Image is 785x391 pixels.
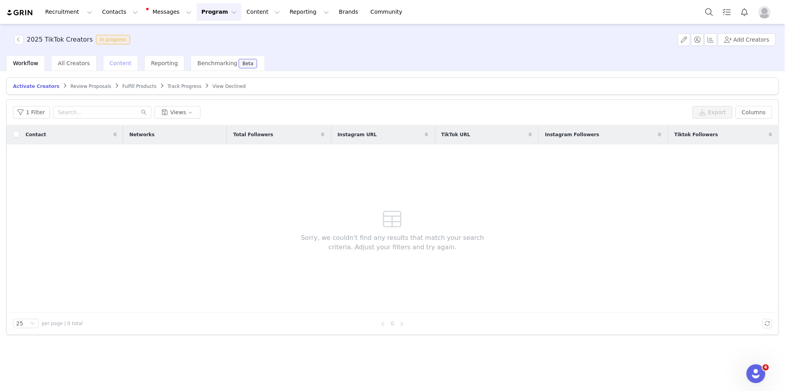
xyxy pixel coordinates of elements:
button: Export [692,106,732,119]
button: Recruitment [40,3,97,21]
span: Content [110,60,132,66]
img: placeholder-profile.jpg [758,6,771,18]
a: Community [366,3,411,21]
span: Sorry, we couldn't find any results that match your search criteria. Adjust your filters and try ... [289,233,496,252]
span: Total Followers [233,131,273,138]
span: Tiktok Followers [675,131,718,138]
span: Review Proposals [70,84,111,89]
span: per page | 0 total [42,320,83,327]
span: All Creators [58,60,90,66]
a: 0 [388,319,397,328]
span: Track Progress [167,84,201,89]
button: Profile [754,6,779,18]
i: icon: down [30,321,35,327]
button: Reporting [285,3,334,21]
button: Search [700,3,718,21]
span: Benchmarking [197,60,237,66]
span: Reporting [151,60,178,66]
i: icon: right [399,322,404,326]
button: Add Creators [718,33,776,46]
h3: 2025 TikTok Creators [27,35,93,44]
button: Program [197,3,241,21]
span: Activate Creators [13,84,59,89]
button: Messages [143,3,196,21]
span: Networks [129,131,154,138]
iframe: Intercom live chat [746,364,765,383]
span: Contact [26,131,46,138]
button: Notifications [736,3,753,21]
span: View Declined [213,84,246,89]
li: Previous Page [378,319,388,328]
a: Brands [334,3,365,21]
button: Columns [735,106,772,119]
span: Workflow [13,60,38,66]
li: 0 [388,319,397,328]
span: [object Object] [14,35,133,44]
img: grin logo [6,9,34,16]
span: TikTok URL [441,131,471,138]
a: Tasks [718,3,735,21]
button: Views [154,106,200,119]
span: In progress [96,35,130,44]
input: Search... [53,106,151,119]
i: icon: search [141,110,147,115]
div: 25 [16,319,23,328]
button: 1 Filter [13,106,50,119]
i: icon: left [381,322,385,326]
button: Contacts [97,3,143,21]
span: Instagram URL [338,131,377,138]
button: Content [242,3,285,21]
span: 4 [763,364,769,371]
div: Beta [243,61,254,66]
span: Fulfill Products [122,84,156,89]
li: Next Page [397,319,406,328]
span: Instagram Followers [545,131,599,138]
